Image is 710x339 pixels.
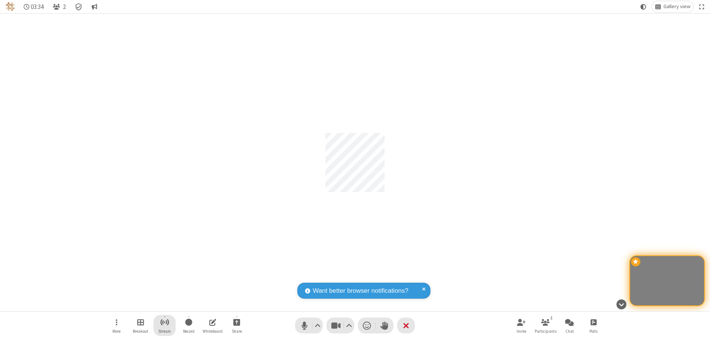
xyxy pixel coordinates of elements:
button: Open poll [582,315,605,336]
button: Open chat [558,315,581,336]
span: Gallery view [663,4,690,10]
button: Audio settings [313,318,323,333]
button: Raise hand [376,318,393,333]
button: Start recording [177,315,200,336]
div: 2 [548,315,555,321]
span: 2 [63,3,66,10]
span: Share [232,329,242,333]
span: Invite [517,329,526,333]
span: 03:34 [31,3,44,10]
button: Video setting [344,318,354,333]
button: Hide [613,295,629,313]
button: Invite participants (⌘+Shift+I) [510,315,532,336]
span: Whiteboard [203,329,223,333]
div: Timer [21,1,47,12]
button: Open participant list [50,1,69,12]
span: Participants [535,329,557,333]
span: Polls [589,329,598,333]
button: Mute (⌘+Shift+A) [295,318,323,333]
span: Breakout [133,329,148,333]
span: Want better browser notifications? [313,286,408,296]
img: QA Selenium DO NOT DELETE OR CHANGE [6,2,15,11]
span: More [112,329,121,333]
button: Change layout [652,1,693,12]
div: Meeting details Encryption enabled [72,1,86,12]
button: Send a reaction [358,318,376,333]
span: Stream [158,329,171,333]
button: Open menu [105,315,128,336]
button: Manage Breakout Rooms [129,315,152,336]
button: Using system theme [638,1,649,12]
button: Open participant list [534,315,557,336]
button: Start sharing [226,315,248,336]
button: Start streaming [153,315,176,336]
button: Stop video (⌘+Shift+V) [327,318,354,333]
span: Record [183,329,195,333]
button: Conversation [88,1,100,12]
button: End or leave meeting [397,318,415,333]
button: Fullscreen [696,1,707,12]
span: Chat [565,329,574,333]
button: Open shared whiteboard [202,315,224,336]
